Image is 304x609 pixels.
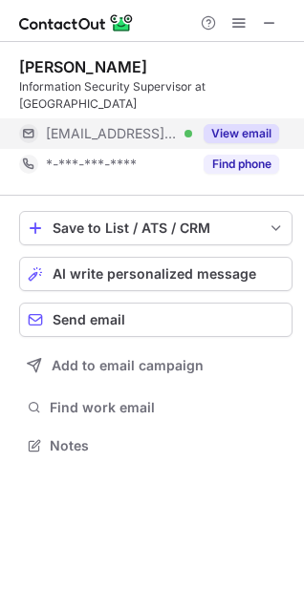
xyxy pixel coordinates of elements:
[19,303,293,337] button: Send email
[204,124,279,143] button: Reveal Button
[19,211,293,245] button: save-profile-one-click
[19,11,134,34] img: ContactOut v5.3.10
[204,155,279,174] button: Reveal Button
[19,57,147,76] div: [PERSON_NAME]
[50,437,285,454] span: Notes
[53,312,125,327] span: Send email
[19,348,293,383] button: Add to email campaign
[19,432,293,459] button: Notes
[53,266,256,282] span: AI write personalized message
[46,125,178,142] span: [EMAIL_ADDRESS][DOMAIN_NAME]
[53,220,259,236] div: Save to List / ATS / CRM
[52,358,204,373] span: Add to email campaign
[19,78,293,113] div: Information Security Supervisor at [GEOGRAPHIC_DATA]
[50,399,285,416] span: Find work email
[19,257,293,291] button: AI write personalized message
[19,394,293,421] button: Find work email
